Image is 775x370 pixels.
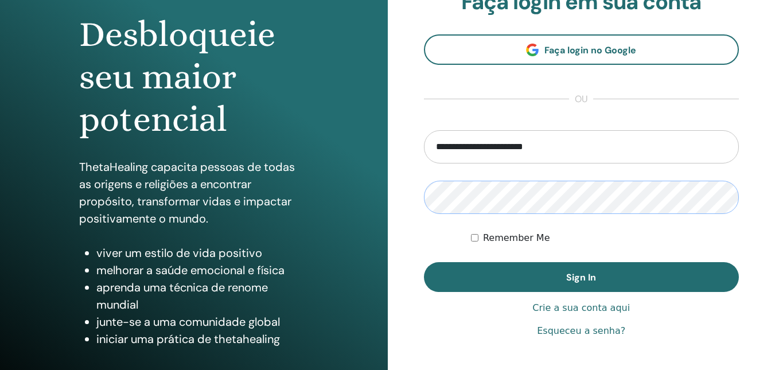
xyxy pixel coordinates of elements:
li: junte-se a uma comunidade global [96,313,309,330]
a: Faça login no Google [424,34,739,65]
li: iniciar uma prática de thetahealing [96,330,309,348]
span: Sign In [566,271,596,283]
a: Crie a sua conta aqui [532,301,630,315]
a: Esqueceu a senha? [537,324,625,338]
span: ou [569,92,593,106]
span: Faça login no Google [544,44,636,56]
label: Remember Me [483,231,550,245]
h1: Desbloqueie seu maior potencial [79,13,309,141]
li: viver um estilo de vida positivo [96,244,309,262]
li: melhorar a saúde emocional e física [96,262,309,279]
li: aprenda uma técnica de renome mundial [96,279,309,313]
div: Keep me authenticated indefinitely or until I manually logout [471,231,739,245]
button: Sign In [424,262,739,292]
p: ThetaHealing capacita pessoas de todas as origens e religiões a encontrar propósito, transformar ... [79,158,309,227]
